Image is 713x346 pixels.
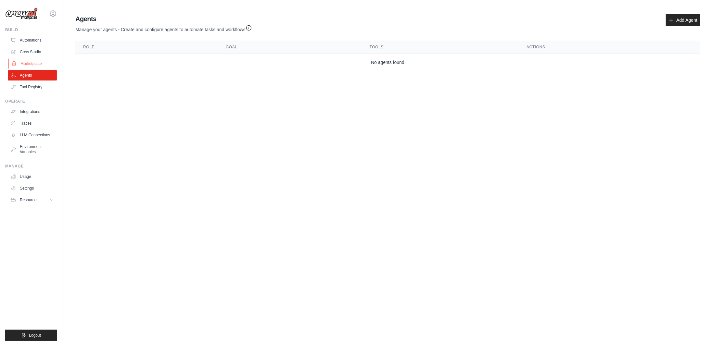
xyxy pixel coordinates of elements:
[75,54,700,71] td: No agents found
[218,41,362,54] th: Goal
[8,183,57,193] a: Settings
[362,41,519,54] th: Tools
[5,27,57,32] div: Build
[20,197,38,203] span: Resources
[29,333,41,338] span: Logout
[5,330,57,341] button: Logout
[75,14,252,23] h2: Agents
[8,130,57,140] a: LLM Connections
[5,7,38,20] img: Logo
[8,118,57,129] a: Traces
[75,23,252,33] p: Manage your agents - Create and configure agents to automate tasks and workflows
[8,82,57,92] a: Tool Registry
[8,70,57,80] a: Agents
[8,47,57,57] a: Crew Studio
[8,171,57,182] a: Usage
[8,106,57,117] a: Integrations
[5,99,57,104] div: Operate
[75,41,218,54] th: Role
[666,14,700,26] a: Add Agent
[5,164,57,169] div: Manage
[8,195,57,205] button: Resources
[8,35,57,45] a: Automations
[8,142,57,157] a: Environment Variables
[8,58,57,69] a: Marketplace
[519,41,700,54] th: Actions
